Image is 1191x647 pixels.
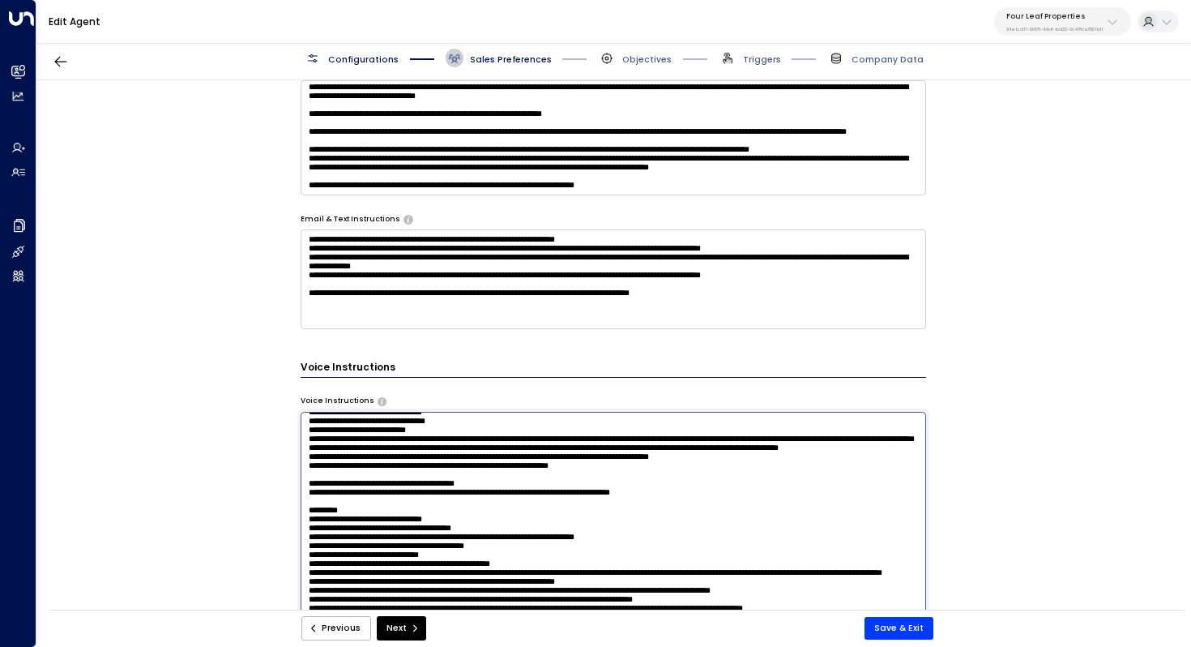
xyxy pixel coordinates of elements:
label: Email & Text Instructions [301,214,400,225]
button: Next [377,616,426,641]
span: Sales Preferences [470,54,552,66]
a: Edit Agent [49,15,100,28]
p: 34e1cd17-0f68-49af-bd32-3c48ce8611d1 [1006,26,1103,32]
button: Provide any specific instructions you want the agent to follow only when responding to leads via ... [403,215,412,223]
span: Triggers [743,54,781,66]
button: Save & Exit [864,617,933,640]
p: Four Leaf Properties [1006,11,1103,21]
button: Previous [301,616,371,641]
span: Configurations [328,54,399,66]
h3: Voice Instructions [301,360,927,378]
button: Provide specific instructions for phone conversations, such as tone, pacing, information to empha... [378,397,386,405]
button: Four Leaf Properties34e1cd17-0f68-49af-bd32-3c48ce8611d1 [994,7,1131,36]
span: Company Data [852,54,924,66]
label: Voice Instructions [301,396,374,407]
span: Objectives [622,54,672,66]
